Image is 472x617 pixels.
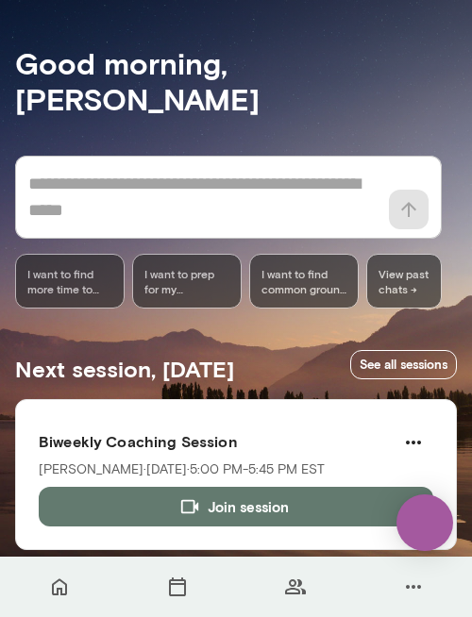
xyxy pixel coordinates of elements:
span: I want to find more time to think of new ideas [27,266,112,296]
a: See all sessions [350,350,457,379]
button: Join session [39,487,433,526]
h5: Next session, [DATE] [15,354,234,384]
div: I want to find more time to think of new ideas [15,254,125,308]
span: View past chats -> [366,254,442,308]
p: [PERSON_NAME] · [DATE] · 5:00 PM-5:45 PM EST [39,460,325,479]
div: I want to prep for my upcoming coaching session [132,254,242,308]
div: I want to find common ground with a colleague [249,254,359,308]
h6: Biweekly Coaching Session [39,430,433,453]
span: I want to prep for my upcoming coaching session [144,266,229,296]
h4: Good morning, [PERSON_NAME] [15,45,457,118]
span: I want to find common ground with a colleague [261,266,346,296]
